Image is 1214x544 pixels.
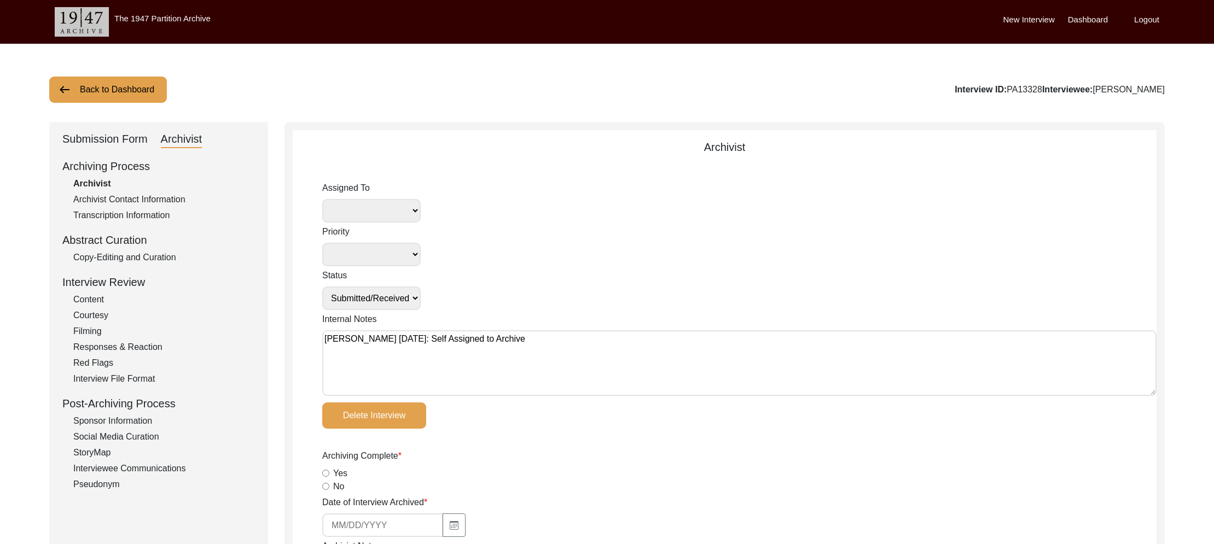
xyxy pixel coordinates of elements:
div: Archivist Contact Information [73,193,255,206]
b: Interview ID: [955,85,1007,94]
div: Responses & Reaction [73,341,255,354]
label: Logout [1134,14,1159,26]
label: Dashboard [1068,14,1108,26]
div: Archivist [293,139,1157,155]
img: arrow-left.png [58,83,71,96]
b: Interviewee: [1042,85,1093,94]
label: Internal Notes [322,313,377,326]
div: Post-Archiving Process [62,395,255,412]
div: Archiving Process [62,158,255,174]
div: Abstract Curation [62,232,255,248]
label: Yes [333,467,347,480]
div: Pseudonym [73,478,255,491]
label: Priority [322,225,421,238]
label: The 1947 Partition Archive [114,14,211,23]
div: Copy-Editing and Curation [73,251,255,264]
button: Delete Interview [322,402,426,429]
div: Submission Form [62,131,148,148]
div: PA13328 [PERSON_NAME] [955,83,1165,96]
label: Status [322,269,421,282]
div: Interview File Format [73,372,255,385]
input: MM/DD/YYYY [322,513,443,537]
div: Archivist [73,177,255,190]
div: Interview Review [62,274,255,290]
div: Archivist [161,131,202,148]
div: Red Flags [73,356,255,370]
img: header-logo.png [55,7,109,37]
div: Courtesy [73,309,255,322]
label: No [333,480,344,493]
div: Filming [73,325,255,338]
label: New Interview [1003,14,1055,26]
div: Content [73,293,255,306]
label: Date of Interview Archived [322,496,427,509]
label: Assigned To [322,182,421,195]
div: Transcription Information [73,209,255,222]
div: StoryMap [73,446,255,459]
button: Back to Dashboard [49,77,167,103]
div: Social Media Curation [73,430,255,443]
label: Archiving Complete [322,449,402,463]
div: Sponsor Information [73,414,255,428]
div: Interviewee Communications [73,462,255,475]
